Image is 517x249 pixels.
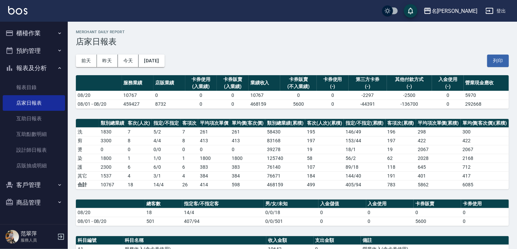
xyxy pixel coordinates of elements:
td: 300 [461,127,509,136]
td: 195 [305,127,344,136]
th: 收入金額 [266,236,314,245]
td: 14/4 [182,208,264,217]
td: 5600 [280,100,317,108]
button: 昨天 [97,55,118,67]
td: 其它 [76,171,99,180]
td: 501 [145,217,183,226]
td: 0 [217,91,249,100]
button: 前天 [76,55,97,67]
td: 261 [198,127,230,136]
td: 08/20 [76,91,122,100]
td: 384 [230,171,265,180]
td: 8 [181,136,198,145]
td: 468159 [265,180,305,189]
th: 業績收入 [249,75,281,91]
th: 指定/不指定(累積) [344,119,386,128]
td: 1 [126,154,152,163]
td: 18 [126,180,152,189]
td: 261 [230,127,265,136]
td: 598 [230,180,265,189]
td: 146 / 49 [344,127,386,136]
button: save [404,4,417,18]
th: 卡券使用 [461,200,509,208]
div: (-) [434,83,462,90]
td: 1 [181,154,198,163]
a: 互助日報表 [3,111,65,126]
h3: 店家日報表 [76,37,509,46]
td: 407/94 [182,217,264,226]
td: 196 [386,127,416,136]
td: 08/01 - 08/20 [76,217,145,226]
img: Person [5,230,19,244]
td: 5 / 2 [152,127,181,136]
div: (-) [318,83,347,90]
td: 3 / 1 [152,171,181,180]
td: 6085 [461,180,509,189]
td: 56 / 2 [344,154,386,163]
td: 10767 [122,91,154,100]
td: 4 [181,171,198,180]
td: 417 [461,171,509,180]
td: 6 [126,163,152,171]
td: 1 / 0 [152,154,181,163]
td: 0/0/18 [264,208,319,217]
button: 商品管理 [3,194,65,211]
table: a dense table [76,119,509,189]
td: 125740 [265,154,305,163]
td: 染 [76,154,99,163]
td: 107 [305,163,344,171]
td: 0 [366,208,414,217]
th: 卡券販賣 [414,200,461,208]
td: 護 [76,163,99,171]
td: 18 [145,208,183,217]
td: 413 [198,136,230,145]
td: 2067 [416,145,461,154]
td: 0 [198,145,230,154]
td: 19 [305,145,344,154]
td: 76671 [265,171,305,180]
td: 76140 [265,163,305,171]
td: 118 [386,163,416,171]
th: 入金使用 [366,200,414,208]
td: 413 [230,136,265,145]
td: 7 [181,127,198,136]
div: (-) [350,83,385,90]
td: 08/20 [76,208,145,217]
td: 洗 [76,127,99,136]
td: 0 [461,217,509,226]
td: 10767 [99,180,126,189]
td: 197 [386,136,416,145]
td: 298 [416,127,461,136]
td: 0 / 0 [152,145,181,154]
td: 422 [461,136,509,145]
div: 名[PERSON_NAME] [432,7,477,15]
img: Logo [8,6,27,15]
td: 144 / 40 [344,171,386,180]
td: 414 [198,180,230,189]
td: 0 [153,91,185,100]
td: 83168 [265,136,305,145]
td: 384 [198,171,230,180]
th: 單均價(客次價)(累積) [461,119,509,128]
td: 405/94 [344,180,386,189]
button: 列印 [487,55,509,67]
td: 8 [126,136,152,145]
a: 報表目錄 [3,80,65,95]
td: 3300 [99,136,126,145]
th: 平均項次單價 [198,119,230,128]
div: 卡券使用 [318,76,347,83]
td: 383 [230,163,265,171]
td: 0 [366,217,414,226]
td: 62 [386,154,416,163]
td: 4 [126,171,152,180]
td: 422 [416,136,461,145]
button: 預約管理 [3,42,65,60]
td: 0 [432,100,464,108]
div: 卡券販賣 [219,76,247,83]
th: 科目名稱 [123,236,267,245]
td: -2500 [387,91,432,100]
td: 0 [318,217,366,226]
button: 名[PERSON_NAME] [421,4,480,18]
td: 14/4 [152,180,181,189]
th: 營業現金應收 [464,75,509,91]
